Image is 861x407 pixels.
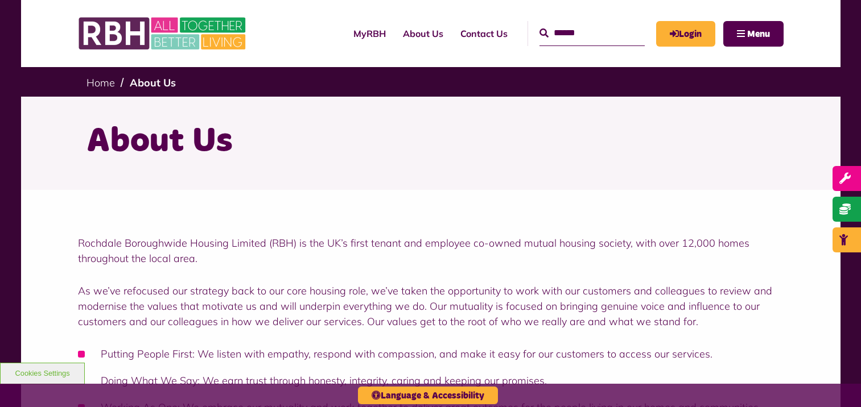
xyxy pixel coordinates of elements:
[78,346,784,362] li: Putting People First: We listen with empathy, respond with compassion, and make it easy for our c...
[78,235,784,266] p: Rochdale Boroughwide Housing Limited (RBH) is the UK’s first tenant and employee co-owned mutual ...
[345,18,394,49] a: MyRBH
[723,21,784,47] button: Navigation
[78,11,249,56] img: RBH
[656,21,715,47] a: MyRBH
[810,356,861,407] iframe: Netcall Web Assistant for live chat
[78,283,784,329] p: As we’ve refocused our strategy back to our core housing role, we’ve taken the opportunity to wor...
[358,387,498,404] button: Language & Accessibility
[394,18,452,49] a: About Us
[130,76,176,89] a: About Us
[747,30,770,39] span: Menu
[86,76,115,89] a: Home
[452,18,516,49] a: Contact Us
[86,119,775,164] h1: About Us
[78,373,784,388] li: Doing What We Say: We earn trust through honesty, integrity, caring and keeping our promises.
